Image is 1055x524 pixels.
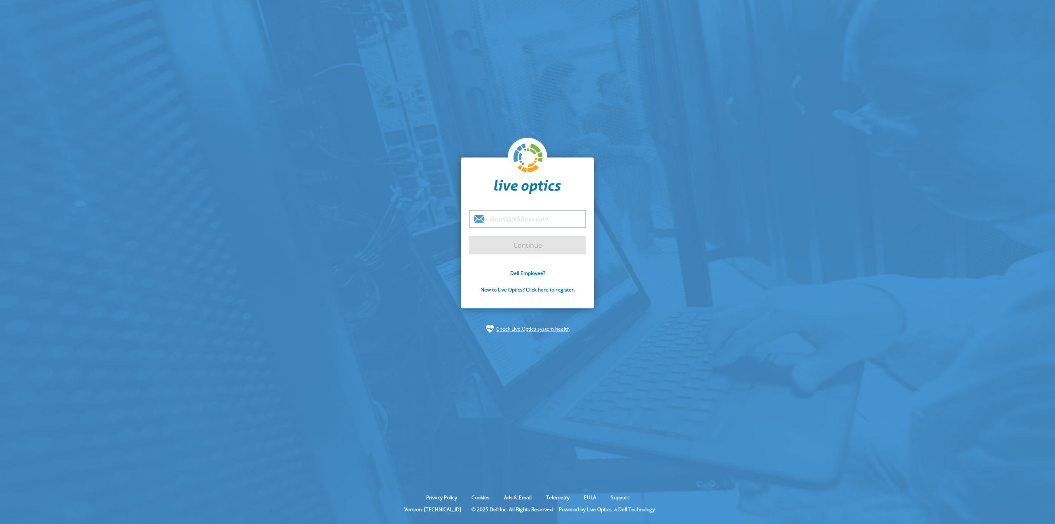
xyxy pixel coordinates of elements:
[510,270,545,277] a: Dell Employee?
[494,180,561,195] img: liveoptics-word.svg
[496,325,570,333] a: Check Live Optics system health
[486,325,494,333] img: status-check-icon.svg
[498,494,538,501] a: Ads & Email
[578,494,603,501] a: EULA
[465,494,496,501] a: Cookies
[469,210,586,228] input: email@address.com
[605,494,635,501] a: Support
[481,286,575,293] a: New to Live Optics? Click here to register.
[467,506,557,513] li: © 2025 Dell Inc. All Rights Reserved
[400,506,465,513] li: Version: [TECHNICAL_ID]
[559,506,655,513] li: Powered by Live Optics, a Dell Technology
[420,494,463,501] a: Privacy Policy
[540,494,576,501] a: Telemetry
[513,143,543,173] img: liveoptics-logo.svg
